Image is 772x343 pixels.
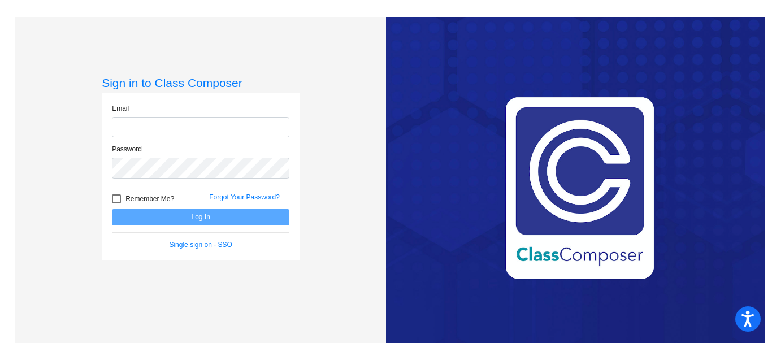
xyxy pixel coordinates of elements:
span: Remember Me? [125,192,174,206]
button: Log In [112,209,289,225]
label: Password [112,144,142,154]
a: Forgot Your Password? [209,193,280,201]
label: Email [112,103,129,114]
a: Single sign on - SSO [169,241,232,249]
h3: Sign in to Class Composer [102,76,300,90]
